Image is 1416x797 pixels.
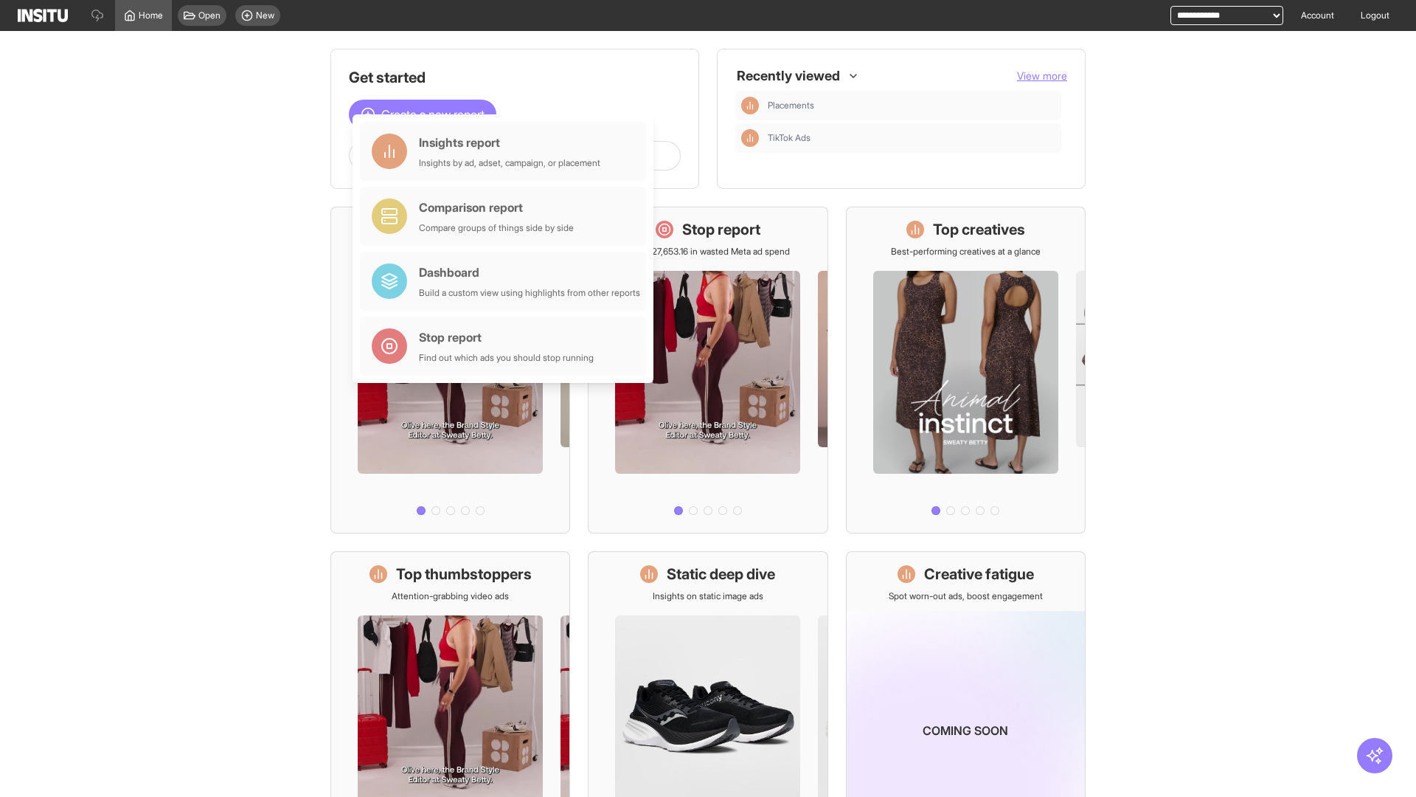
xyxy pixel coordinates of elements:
[625,246,790,258] p: Save £27,653.16 in wasted Meta ad spend
[768,132,1055,144] span: TikTok Ads
[1017,69,1067,82] span: View more
[396,564,532,584] h1: Top thumbstoppers
[419,199,574,216] div: Comparison report
[419,352,594,364] div: Find out which ads you should stop running
[419,134,600,151] div: Insights report
[741,97,759,114] div: Insights
[198,10,221,21] span: Open
[741,129,759,147] div: Insights
[139,10,163,21] span: Home
[349,67,681,88] h1: Get started
[768,132,811,144] span: TikTok Ads
[419,222,574,234] div: Compare groups of things side by side
[667,564,775,584] h1: Static deep dive
[381,106,485,123] span: Create a new report
[419,328,594,346] div: Stop report
[846,207,1086,534] a: Top creativesBest-performing creatives at a glance
[768,100,1055,111] span: Placements
[588,207,827,534] a: Stop reportSave £27,653.16 in wasted Meta ad spend
[419,263,640,281] div: Dashboard
[18,9,68,22] img: Logo
[682,219,760,240] h1: Stop report
[392,590,509,602] p: Attention-grabbing video ads
[933,219,1025,240] h1: Top creatives
[349,100,496,129] button: Create a new report
[330,207,570,534] a: What's live nowSee all active ads instantly
[419,287,640,299] div: Build a custom view using highlights from other reports
[256,10,274,21] span: New
[1017,69,1067,83] button: View more
[419,157,600,169] div: Insights by ad, adset, campaign, or placement
[653,590,763,602] p: Insights on static image ads
[768,100,814,111] span: Placements
[891,246,1041,258] p: Best-performing creatives at a glance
